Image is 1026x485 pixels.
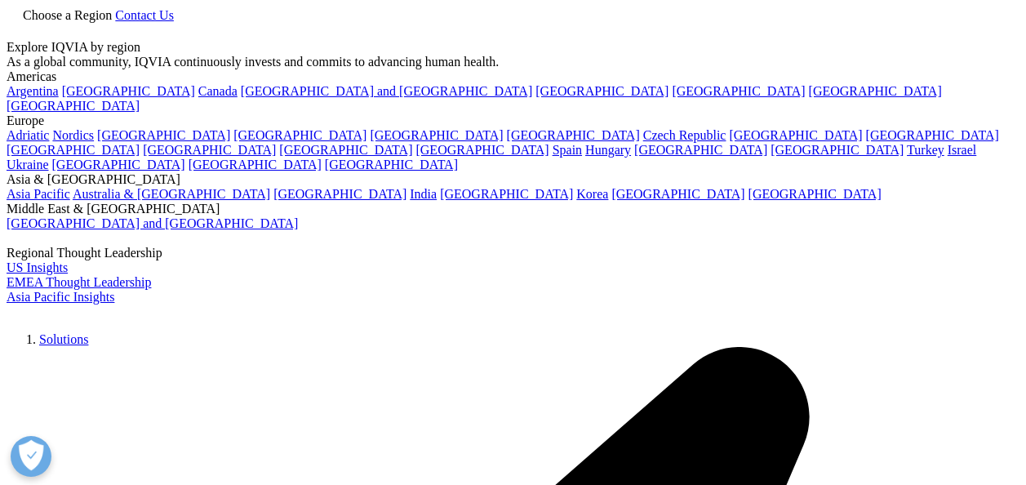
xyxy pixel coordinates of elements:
div: Regional Thought Leadership [7,246,1019,260]
a: [GEOGRAPHIC_DATA] [62,84,195,98]
a: [GEOGRAPHIC_DATA] [507,128,640,142]
a: [GEOGRAPHIC_DATA] [325,158,458,171]
a: Australia & [GEOGRAPHIC_DATA] [73,187,270,201]
a: [GEOGRAPHIC_DATA] [279,143,412,157]
a: Turkey [907,143,944,157]
a: Adriatic [7,128,49,142]
a: Asia Pacific Insights [7,290,114,304]
a: [GEOGRAPHIC_DATA] [729,128,862,142]
div: Middle East & [GEOGRAPHIC_DATA] [7,202,1019,216]
a: Hungary [585,143,631,157]
a: Korea [576,187,608,201]
a: [GEOGRAPHIC_DATA] [634,143,767,157]
a: [GEOGRAPHIC_DATA] [535,84,668,98]
a: [GEOGRAPHIC_DATA] [809,84,942,98]
a: Solutions [39,332,88,346]
a: [GEOGRAPHIC_DATA] [97,128,230,142]
a: [GEOGRAPHIC_DATA] [415,143,549,157]
a: Contact Us [115,8,174,22]
a: [GEOGRAPHIC_DATA] [748,187,882,201]
a: [GEOGRAPHIC_DATA] [440,187,573,201]
a: India [410,187,437,201]
a: [GEOGRAPHIC_DATA] [273,187,406,201]
button: Abrir preferências [11,436,51,477]
a: [GEOGRAPHIC_DATA] [189,158,322,171]
a: [GEOGRAPHIC_DATA] [771,143,904,157]
a: Israel [948,143,977,157]
a: [GEOGRAPHIC_DATA] and [GEOGRAPHIC_DATA] [241,84,532,98]
a: Spain [553,143,582,157]
a: [GEOGRAPHIC_DATA] [233,128,366,142]
a: Asia Pacific [7,187,70,201]
div: Americas [7,69,1019,84]
a: [GEOGRAPHIC_DATA] [866,128,999,142]
div: Explore IQVIA by region [7,40,1019,55]
a: EMEA Thought Leadership [7,275,151,289]
a: [GEOGRAPHIC_DATA] [611,187,744,201]
div: As a global community, IQVIA continuously invests and commits to advancing human health. [7,55,1019,69]
a: [GEOGRAPHIC_DATA] and [GEOGRAPHIC_DATA] [7,216,298,230]
a: Canada [198,84,238,98]
a: [GEOGRAPHIC_DATA] [7,143,140,157]
a: Nordics [52,128,94,142]
a: [GEOGRAPHIC_DATA] [370,128,503,142]
a: [GEOGRAPHIC_DATA] [143,143,276,157]
div: Asia & [GEOGRAPHIC_DATA] [7,172,1019,187]
a: Argentina [7,84,59,98]
a: Czech Republic [643,128,726,142]
a: [GEOGRAPHIC_DATA] [672,84,805,98]
span: Choose a Region [23,8,112,22]
a: [GEOGRAPHIC_DATA] [52,158,185,171]
a: US Insights [7,260,68,274]
div: Europe [7,113,1019,128]
a: [GEOGRAPHIC_DATA] [7,99,140,113]
a: Ukraine [7,158,49,171]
